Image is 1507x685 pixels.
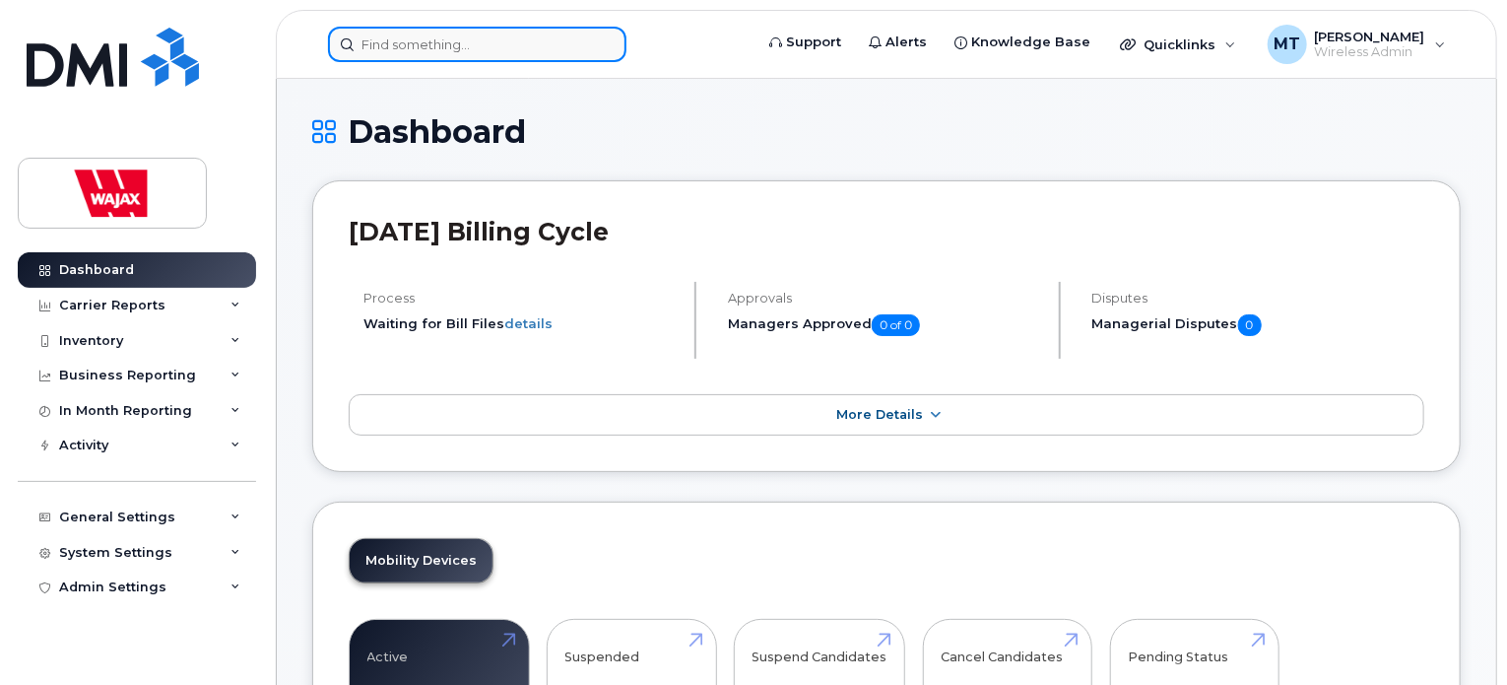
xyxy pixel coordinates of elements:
h1: Dashboard [312,114,1461,149]
span: More Details [836,407,923,422]
h2: [DATE] Billing Cycle [349,217,1424,246]
h5: Managers Approved [728,314,1042,336]
span: 0 of 0 [872,314,920,336]
h4: Process [363,291,678,306]
a: Mobility Devices [350,539,492,582]
h4: Approvals [728,291,1042,306]
li: Waiting for Bill Files [363,314,678,333]
h5: Managerial Disputes [1092,314,1424,336]
span: 0 [1238,314,1262,336]
a: details [504,315,553,331]
h4: Disputes [1092,291,1424,306]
